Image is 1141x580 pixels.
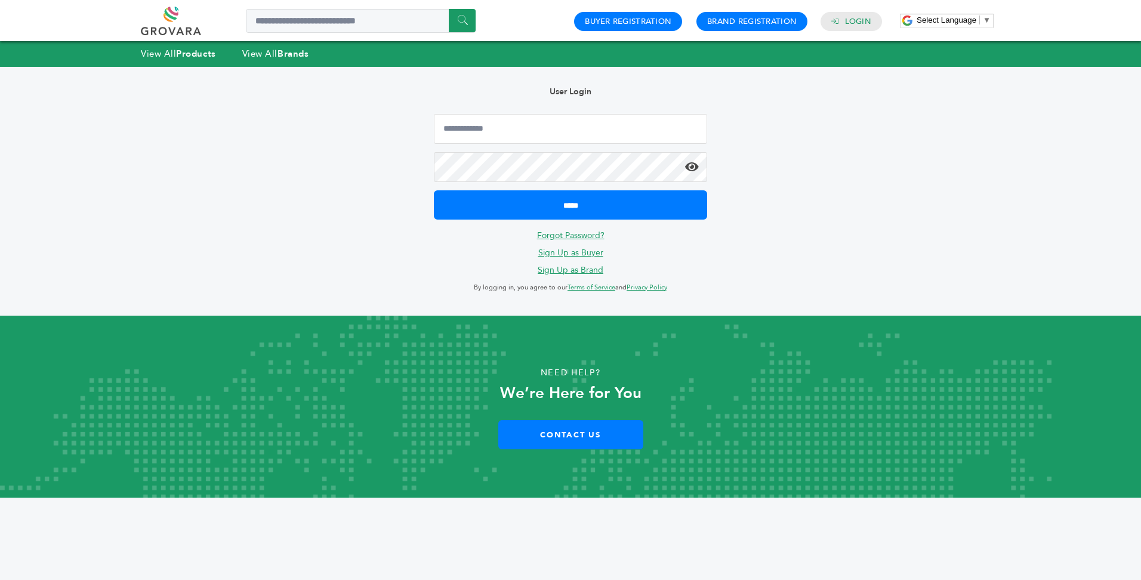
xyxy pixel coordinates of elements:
[434,114,707,144] input: Email Address
[585,16,671,27] a: Buyer Registration
[242,48,309,60] a: View AllBrands
[141,48,216,60] a: View AllProducts
[707,16,797,27] a: Brand Registration
[917,16,991,24] a: Select Language​
[538,264,603,276] a: Sign Up as Brand
[434,152,707,182] input: Password
[550,86,591,97] b: User Login
[498,420,643,449] a: Contact Us
[983,16,991,24] span: ▼
[176,48,215,60] strong: Products
[500,382,642,404] strong: We’re Here for You
[627,283,667,292] a: Privacy Policy
[979,16,980,24] span: ​
[277,48,309,60] strong: Brands
[246,9,476,33] input: Search a product or brand...
[538,247,603,258] a: Sign Up as Buyer
[434,280,707,295] p: By logging in, you agree to our and
[57,364,1084,382] p: Need Help?
[537,230,605,241] a: Forgot Password?
[845,16,871,27] a: Login
[917,16,976,24] span: Select Language
[568,283,615,292] a: Terms of Service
